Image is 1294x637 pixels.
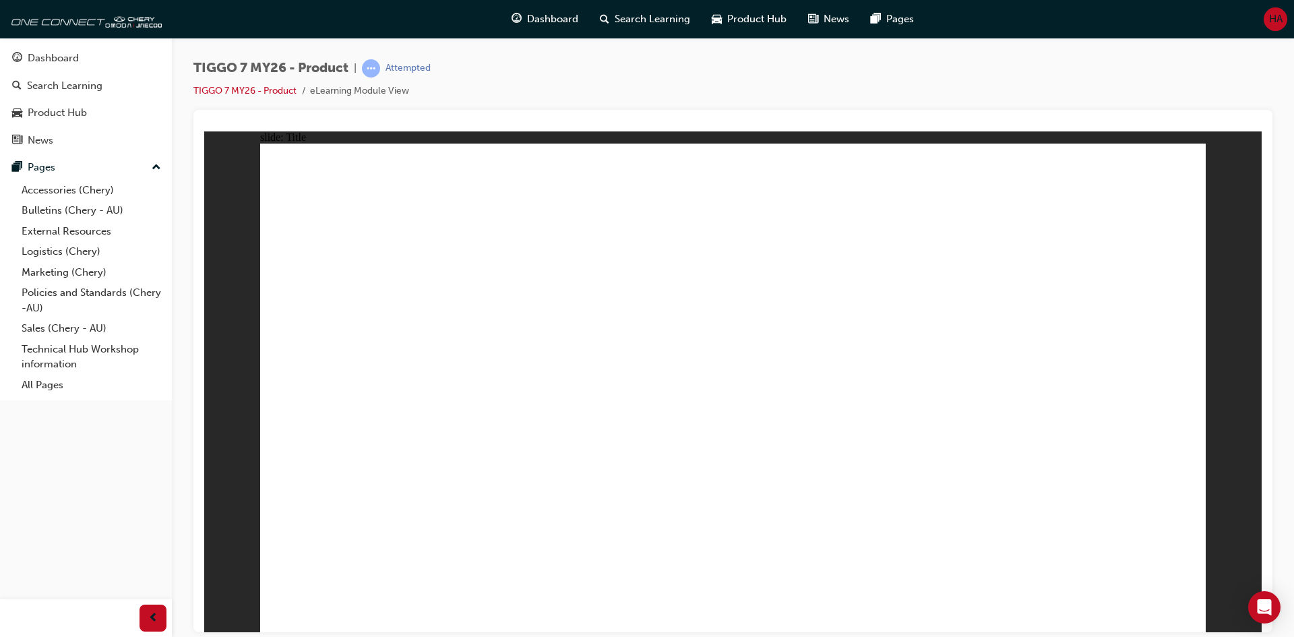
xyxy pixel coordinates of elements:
[886,11,914,27] span: Pages
[12,80,22,92] span: search-icon
[1269,11,1283,27] span: HA
[16,180,166,201] a: Accessories (Chery)
[589,5,701,33] a: search-iconSearch Learning
[512,11,522,28] span: guage-icon
[362,59,380,78] span: learningRecordVerb_ATTEMPT-icon
[1248,591,1281,624] div: Open Intercom Messenger
[600,11,609,28] span: search-icon
[16,200,166,221] a: Bulletins (Chery - AU)
[16,241,166,262] a: Logistics (Chery)
[5,73,166,98] a: Search Learning
[808,11,818,28] span: news-icon
[16,262,166,283] a: Marketing (Chery)
[386,62,431,75] div: Attempted
[354,61,357,76] span: |
[712,11,722,28] span: car-icon
[727,11,787,27] span: Product Hub
[615,11,690,27] span: Search Learning
[12,135,22,147] span: news-icon
[28,133,53,148] div: News
[7,5,162,32] img: oneconnect
[12,53,22,65] span: guage-icon
[860,5,925,33] a: pages-iconPages
[5,100,166,125] a: Product Hub
[16,318,166,339] a: Sales (Chery - AU)
[5,155,166,180] button: Pages
[16,282,166,318] a: Policies and Standards (Chery -AU)
[5,128,166,153] a: News
[28,51,79,66] div: Dashboard
[310,84,409,99] li: eLearning Module View
[16,375,166,396] a: All Pages
[28,160,55,175] div: Pages
[152,159,161,177] span: up-icon
[193,61,348,76] span: TIGGO 7 MY26 - Product
[824,11,849,27] span: News
[27,78,102,94] div: Search Learning
[5,43,166,155] button: DashboardSearch LearningProduct HubNews
[501,5,589,33] a: guage-iconDashboard
[1264,7,1287,31] button: HA
[871,11,881,28] span: pages-icon
[193,85,297,96] a: TIGGO 7 MY26 - Product
[12,107,22,119] span: car-icon
[28,105,87,121] div: Product Hub
[797,5,860,33] a: news-iconNews
[701,5,797,33] a: car-iconProduct Hub
[16,221,166,242] a: External Resources
[16,339,166,375] a: Technical Hub Workshop information
[12,162,22,174] span: pages-icon
[5,46,166,71] a: Dashboard
[527,11,578,27] span: Dashboard
[148,610,158,627] span: prev-icon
